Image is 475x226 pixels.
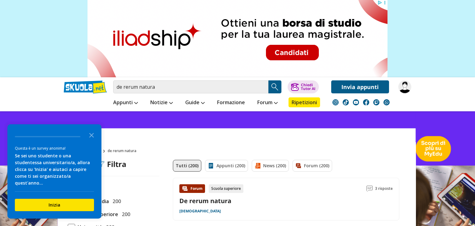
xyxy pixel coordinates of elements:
span: 200 [119,210,130,218]
button: Inizia [15,199,94,211]
div: Se sei uno studente o una studentessa universitario/a, allora clicca su 'Inizia' e aiutaci a capi... [15,152,94,186]
img: Cerca appunti, riassunti o versioni [270,82,280,92]
a: Appunti [112,97,139,109]
a: Notizie [149,97,174,109]
img: Forum contenuto [182,185,188,192]
a: Forum [256,97,279,109]
input: Cerca appunti, riassunti o versioni [113,80,268,93]
img: Forum filtro contenuto [295,163,302,169]
img: News filtro contenuto [255,163,261,169]
a: Invia appunti [331,80,389,93]
img: tiktok [343,99,349,105]
div: Forum [179,184,205,193]
a: Formazione [216,97,246,109]
span: de rerum natura [108,146,139,156]
img: Appunti filtro contenuto [208,163,214,169]
button: Close the survey [85,129,98,141]
img: instagram [332,99,339,105]
img: youtube [353,99,359,105]
a: Tutti (200) [173,160,201,172]
div: Filtra [98,160,126,168]
a: De rerum natura [179,197,231,205]
button: Search Button [268,80,281,93]
a: News (200) [252,160,289,172]
div: Questa è un survey anonima! [15,145,94,151]
img: Commenti lettura [366,185,373,192]
img: facebook [363,99,369,105]
div: Survey [7,124,101,219]
div: Scuola superiore [209,184,243,193]
button: ChiediTutor AI [288,80,319,93]
a: Guide [184,97,206,109]
span: 3 risposte [375,184,393,193]
a: Appunti (200) [205,160,248,172]
img: WhatsApp [383,99,390,105]
span: 200 [110,197,121,205]
a: [DEMOGRAPHIC_DATA] [179,209,221,214]
a: Ripetizioni [289,97,320,107]
img: valss35 [398,80,411,93]
a: Forum (200) [293,160,332,172]
div: Chiedi Tutor AI [301,83,315,91]
img: twitch [373,99,379,105]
